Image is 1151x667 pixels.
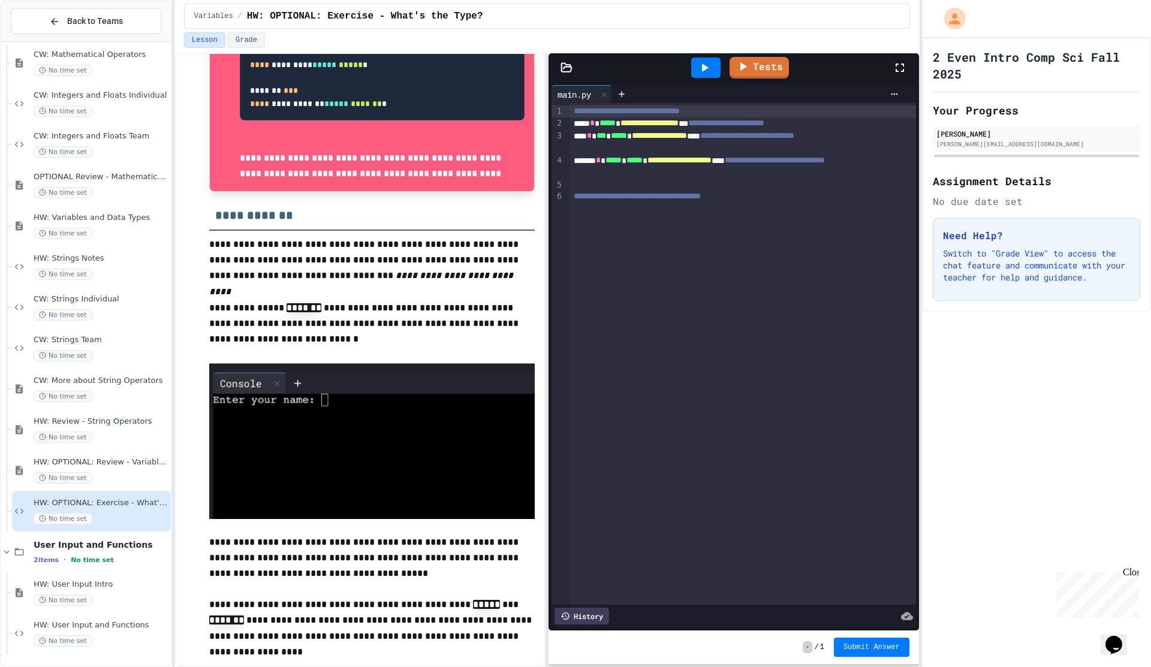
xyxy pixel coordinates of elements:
h3: Need Help? [943,228,1130,243]
span: HW: Strings Notes [34,253,168,264]
span: CW: Mathematical Operators [34,50,168,60]
span: No time set [71,556,114,564]
span: No time set [34,309,92,321]
span: No time set [34,105,92,117]
span: / [815,642,819,652]
span: HW: OPTIONAL: Exercise - What's the Type? [247,9,483,23]
span: HW: User Input Intro [34,580,168,590]
h2: Assignment Details [933,173,1140,189]
div: History [555,608,609,624]
div: main.py [552,85,612,103]
button: Back to Teams [11,8,161,34]
span: Back to Teams [67,15,123,28]
button: Grade [228,32,265,48]
span: - [803,641,812,653]
h2: Your Progress [933,102,1140,119]
div: [PERSON_NAME] [936,128,1137,139]
span: No time set [34,635,92,647]
span: • [64,555,66,565]
span: No time set [34,65,92,76]
div: 2 [552,117,564,129]
p: Switch to "Grade View" to access the chat feature and communicate with your teacher for help and ... [943,248,1130,283]
div: Chat with us now!Close [5,5,83,76]
span: No time set [34,146,92,158]
span: Variables [194,11,233,21]
span: / [238,11,242,21]
div: No due date set [933,194,1140,209]
span: No time set [34,350,92,361]
span: HW: Review - String Operators [34,417,168,427]
span: No time set [34,187,92,198]
span: 1 [820,642,824,652]
div: My Account [932,5,969,32]
span: No time set [34,391,92,402]
div: 1 [552,105,564,117]
span: No time set [34,431,92,443]
div: 4 [552,155,564,179]
span: No time set [34,228,92,239]
button: Submit Answer [834,638,909,657]
span: CW: Integers and Floats Team [34,131,168,141]
iframe: chat widget [1051,567,1139,618]
span: OPTIONAL Review - Mathematical Operators [34,172,168,182]
iframe: chat widget [1101,619,1139,655]
span: Submit Answer [843,642,900,652]
span: HW: Variables and Data Types [34,213,168,223]
span: CW: Strings Individual [34,294,168,304]
span: HW: OPTIONAL: Review - Variables and Data Types [34,457,168,467]
span: No time set [34,594,92,606]
span: No time set [34,513,92,524]
div: 6 [552,191,564,203]
span: No time set [34,472,92,484]
span: No time set [34,268,92,280]
span: CW: Strings Team [34,335,168,345]
span: User Input and Functions [34,539,168,550]
span: 2 items [34,556,59,564]
a: Tests [730,57,789,79]
div: main.py [552,88,597,101]
div: [PERSON_NAME][EMAIL_ADDRESS][DOMAIN_NAME] [936,140,1137,149]
span: HW: User Input and Functions [34,620,168,630]
h1: 2 Even Intro Comp Sci Fall 2025 [933,49,1140,82]
div: 3 [552,130,564,155]
div: 5 [552,179,564,191]
span: HW: OPTIONAL: Exercise - What's the Type? [34,498,168,508]
span: CW: More about String Operators [34,376,168,386]
span: CW: Integers and Floats Individual [34,90,168,101]
button: Lesson [184,32,225,48]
